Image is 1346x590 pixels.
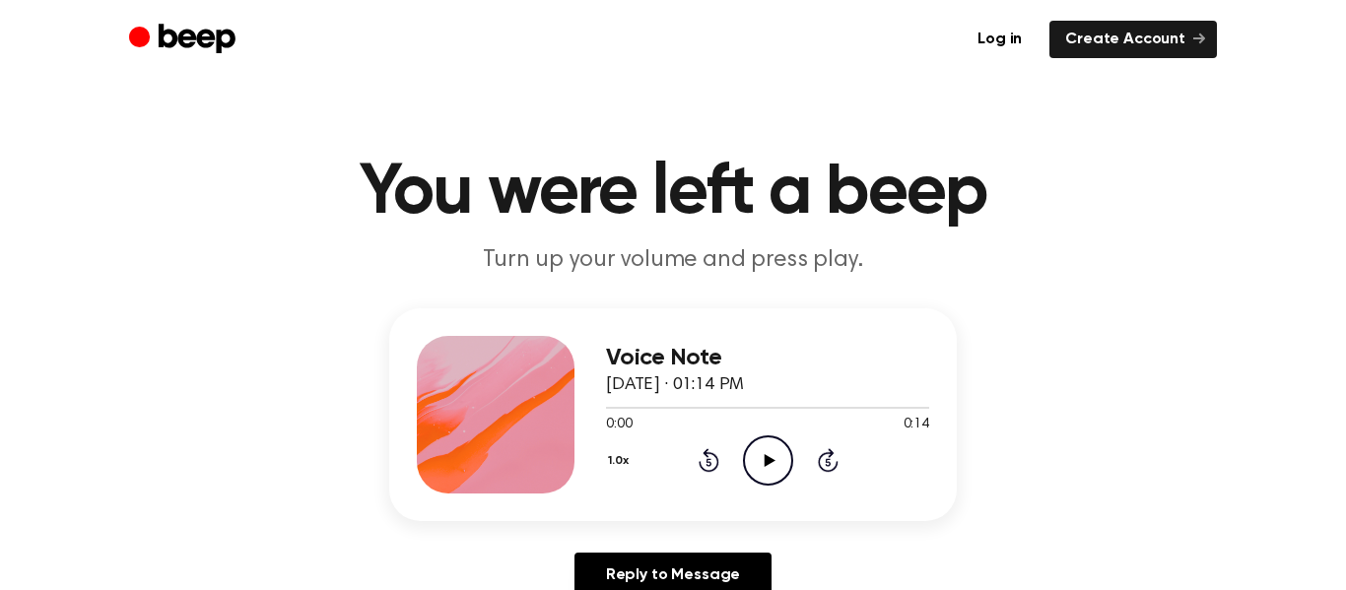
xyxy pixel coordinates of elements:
span: 0:00 [606,415,632,435]
a: Create Account [1049,21,1217,58]
h1: You were left a beep [168,158,1178,229]
a: Beep [129,21,240,59]
span: [DATE] · 01:14 PM [606,376,744,394]
span: 0:14 [904,415,929,435]
button: 1.0x [606,444,637,478]
p: Turn up your volume and press play. [295,244,1051,277]
h3: Voice Note [606,345,929,371]
a: Log in [962,21,1038,58]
